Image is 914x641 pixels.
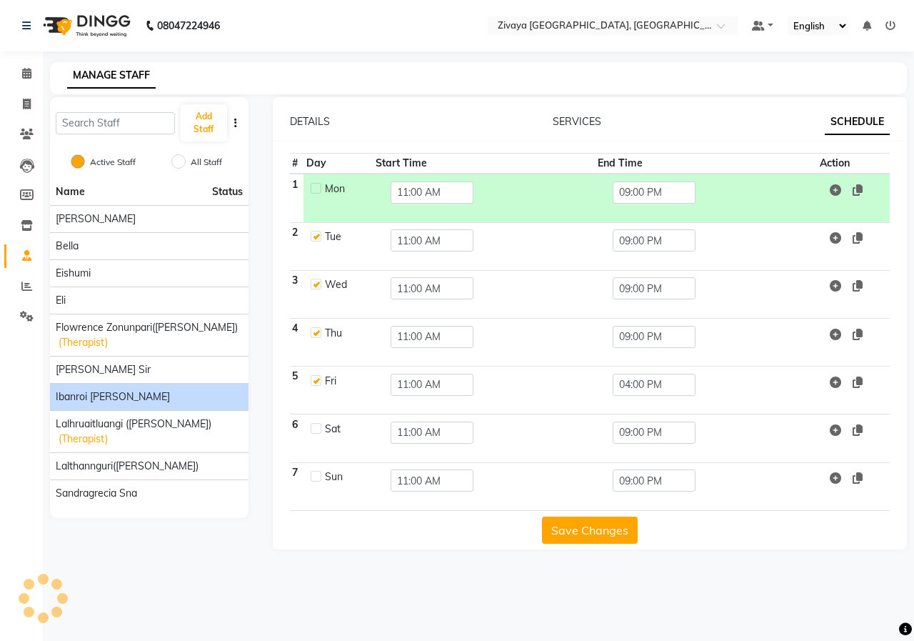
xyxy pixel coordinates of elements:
label: Active Staff [90,156,136,169]
span: Ibanroi [PERSON_NAME] [56,389,170,404]
div: Tue [325,229,366,244]
b: 08047224946 [157,6,220,46]
button: Save Changes [542,517,638,544]
span: [PERSON_NAME] Sir [56,362,151,377]
div: Wed [325,277,366,292]
span: Flowrence Zonunpari([PERSON_NAME]) [56,320,238,335]
th: 1 [290,174,304,222]
th: End Time [596,154,818,174]
div: Sun [325,469,366,485]
th: Start Time [373,154,596,174]
a: DETAILS [290,115,330,128]
div: Sat [325,422,366,437]
input: Search Staff [56,112,175,134]
span: sandragrecia sna [56,486,137,501]
span: (Therapist) [59,432,108,447]
button: Add Staff [181,104,227,141]
span: (Therapist) [59,335,108,350]
th: # [290,154,304,174]
th: 4 [290,318,304,366]
th: Action [817,154,890,174]
span: [PERSON_NAME] [56,212,136,227]
div: Mon [325,182,366,197]
span: Status [212,184,243,199]
span: Lalhruaitluangi ([PERSON_NAME]) [56,417,211,432]
div: Thu [325,326,366,341]
a: SCHEDULE [825,109,890,135]
th: 3 [290,270,304,318]
th: 5 [290,367,304,414]
a: SERVICES [553,115,601,128]
div: Fri [325,374,366,389]
span: Bella [56,239,79,254]
th: Day [303,154,373,174]
img: logo [36,6,134,46]
span: Eishumi [56,266,91,281]
span: Eli [56,293,66,308]
span: Lalthannguri([PERSON_NAME]) [56,459,199,474]
label: All Staff [191,156,222,169]
th: 2 [290,222,304,270]
a: MANAGE STAFF [67,63,156,89]
span: Name [56,185,85,198]
th: 7 [290,462,304,510]
th: 6 [290,414,304,462]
